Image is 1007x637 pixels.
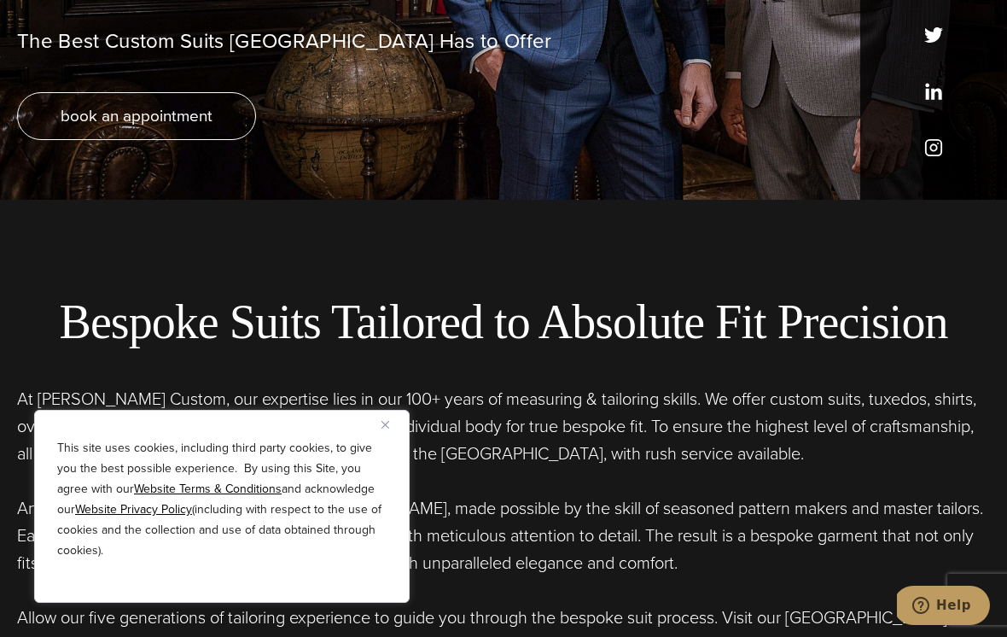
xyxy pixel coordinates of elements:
p: This site uses cookies, including third party cookies, to give you the best possible experience. ... [57,438,387,561]
h1: The Best Custom Suits [GEOGRAPHIC_DATA] Has to Offer [17,29,990,54]
img: Close [381,421,389,429]
a: Website Terms & Conditions [134,480,282,498]
a: Website Privacy Policy [75,500,192,518]
iframe: Opens a widget where you can chat to one of our agents [897,586,990,628]
p: An impeccable fit is the hallmark of every [PERSON_NAME], made possible by the skill of seasoned ... [17,494,990,576]
p: At [PERSON_NAME] Custom, our expertise lies in our 100+ years of measuring & tailoring skills. We... [17,385,990,467]
h2: Bespoke Suits Tailored to Absolute Fit Precision [17,294,990,351]
a: book an appointment [17,92,256,140]
button: Close [381,414,402,435]
span: book an appointment [61,103,212,128]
